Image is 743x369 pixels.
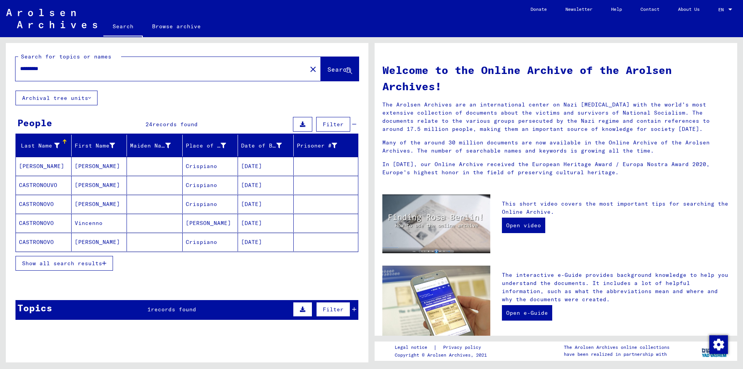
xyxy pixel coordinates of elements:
div: Last Name [19,142,60,150]
mat-cell: [DATE] [238,233,294,251]
p: This short video covers the most important tips for searching the Online Archive. [502,200,729,216]
a: Browse archive [143,17,210,36]
mat-cell: [PERSON_NAME] [16,157,72,175]
img: Arolsen_neg.svg [6,9,97,28]
div: | [395,343,490,352]
mat-cell: CASTRONOVO [16,195,72,213]
a: Open video [502,218,545,233]
p: In [DATE], our Online Archive received the European Heritage Award / Europa Nostra Award 2020, Eu... [382,160,729,177]
span: records found [151,306,196,313]
div: Last Name [19,139,71,152]
a: Privacy policy [437,343,490,352]
img: eguide.jpg [382,266,490,338]
mat-header-cell: Last Name [16,135,72,156]
mat-label: Search for topics or names [21,53,111,60]
img: video.jpg [382,194,490,253]
mat-header-cell: Place of Birth [183,135,238,156]
div: First Name [75,139,127,152]
a: Open e-Guide [502,305,552,321]
div: Place of Birth [186,142,226,150]
a: Search [103,17,143,37]
mat-cell: Crispiano [183,157,238,175]
div: First Name [75,142,115,150]
mat-cell: [PERSON_NAME] [72,176,127,194]
mat-cell: [PERSON_NAME] [183,214,238,232]
span: Search [327,65,351,73]
mat-cell: Crispiano [183,195,238,213]
mat-cell: CASTRONOUVO [16,176,72,194]
div: Topics [17,301,52,315]
div: Date of Birth [241,139,293,152]
a: Legal notice [395,343,433,352]
div: Date of Birth [241,142,282,150]
button: Show all search results [15,256,113,271]
span: 1 [147,306,151,313]
mat-cell: Crispiano [183,176,238,194]
button: Search [321,57,359,81]
mat-header-cell: Maiden Name [127,135,183,156]
div: Place of Birth [186,139,238,152]
span: Show all search results [22,260,102,267]
div: Maiden Name [130,139,182,152]
p: have been realized in partnership with [564,351,669,358]
span: records found [152,121,198,128]
p: The interactive e-Guide provides background knowledge to help you understand the documents. It in... [502,271,729,304]
img: yv_logo.png [700,341,729,360]
h1: Welcome to the Online Archive of the Arolsen Archives! [382,62,729,94]
mat-cell: [DATE] [238,157,294,175]
mat-icon: close [308,65,318,74]
mat-cell: CASTRONOVO [16,214,72,232]
p: Copyright © Arolsen Archives, 2021 [395,352,490,359]
mat-header-cell: First Name [72,135,127,156]
div: Prisoner # [297,142,337,150]
img: Zustimmung ändern [709,335,728,354]
div: Maiden Name [130,142,171,150]
p: The Arolsen Archives online collections [564,344,669,351]
button: Filter [316,117,350,132]
mat-cell: Crispiano [183,233,238,251]
div: Zustimmung ändern [709,335,728,354]
div: Prisoner # [297,139,349,152]
p: Many of the around 30 million documents are now available in the Online Archive of the Arolsen Ar... [382,139,729,155]
span: 24 [146,121,152,128]
mat-header-cell: Date of Birth [238,135,294,156]
mat-cell: [DATE] [238,214,294,232]
mat-cell: [DATE] [238,176,294,194]
div: People [17,116,52,130]
button: Archival tree units [15,91,98,105]
mat-select-trigger: EN [718,7,724,12]
mat-cell: CASTRONOVO [16,233,72,251]
mat-cell: [PERSON_NAME] [72,157,127,175]
span: Filter [323,306,344,313]
mat-cell: [PERSON_NAME] [72,233,127,251]
p: The Arolsen Archives are an international center on Nazi [MEDICAL_DATA] with the world’s most ext... [382,101,729,133]
mat-cell: [PERSON_NAME] [72,195,127,213]
button: Clear [305,61,321,77]
mat-cell: [DATE] [238,195,294,213]
mat-header-cell: Prisoner # [294,135,358,156]
span: Filter [323,121,344,128]
mat-cell: Vincenno [72,214,127,232]
button: Filter [316,302,350,317]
